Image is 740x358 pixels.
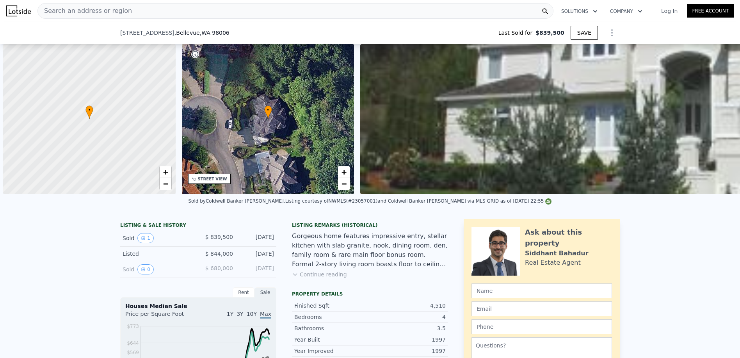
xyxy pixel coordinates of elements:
[125,302,271,310] div: Houses Median Sale
[120,222,276,230] div: LISTING & SALE HISTORY
[123,250,192,258] div: Listed
[254,287,276,297] div: Sale
[127,324,139,329] tspan: $773
[370,313,446,321] div: 4
[294,324,370,332] div: Bathrooms
[85,105,93,119] div: •
[237,311,243,317] span: 3Y
[370,336,446,344] div: 1997
[137,233,154,243] button: View historical data
[471,283,612,298] input: Name
[127,340,139,346] tspan: $644
[604,25,620,41] button: Show Options
[292,271,347,278] button: Continue reading
[233,287,254,297] div: Rent
[264,107,272,114] span: •
[38,6,132,16] span: Search an address or region
[370,347,446,355] div: 1997
[652,7,687,15] a: Log In
[160,178,171,190] a: Zoom out
[205,251,233,257] span: $ 844,000
[525,258,581,267] div: Real Estate Agent
[604,4,649,18] button: Company
[471,319,612,334] input: Phone
[239,250,274,258] div: [DATE]
[687,4,734,18] a: Free Account
[370,302,446,310] div: 4,510
[247,311,257,317] span: 10Y
[160,166,171,178] a: Zoom in
[555,4,604,18] button: Solutions
[200,30,229,36] span: , WA 98006
[294,336,370,344] div: Year Built
[264,105,272,119] div: •
[342,179,347,189] span: −
[125,310,198,322] div: Price per Square Foot
[525,249,589,258] div: Siddhant Bahadur
[294,347,370,355] div: Year Improved
[189,198,285,204] div: Sold by Coldwell Banker [PERSON_NAME] .
[294,313,370,321] div: Bedrooms
[545,198,551,205] img: NWMLS Logo
[498,29,536,37] span: Last Sold for
[137,264,154,274] button: View historical data
[535,29,564,37] span: $839,500
[127,350,139,355] tspan: $569
[525,227,612,249] div: Ask about this property
[6,5,31,16] img: Lotside
[471,301,612,316] input: Email
[85,107,93,114] span: •
[123,264,192,274] div: Sold
[370,324,446,332] div: 3.5
[294,302,370,310] div: Finished Sqft
[292,222,448,228] div: Listing Remarks (Historical)
[174,29,229,37] span: , Bellevue
[571,26,598,40] button: SAVE
[285,198,552,204] div: Listing courtesy of NWMLS (#23057001) and Coldwell Banker [PERSON_NAME] via MLS GRID as of [DATE]...
[227,311,233,317] span: 1Y
[123,233,192,243] div: Sold
[205,265,233,271] span: $ 680,000
[198,176,227,182] div: STREET VIEW
[205,234,233,240] span: $ 839,500
[239,233,274,243] div: [DATE]
[292,291,448,297] div: Property details
[292,232,448,269] div: Gorgeous home features impressive entry, stellar kitchen with slab granite, nook, dining room, de...
[338,178,350,190] a: Zoom out
[338,166,350,178] a: Zoom in
[342,167,347,177] span: +
[239,264,274,274] div: [DATE]
[260,311,271,319] span: Max
[163,167,168,177] span: +
[163,179,168,189] span: −
[120,29,174,37] span: [STREET_ADDRESS]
